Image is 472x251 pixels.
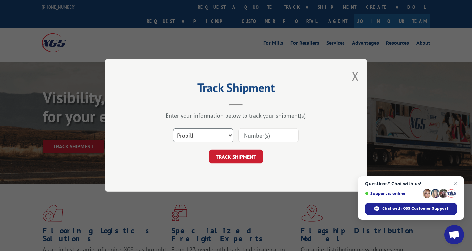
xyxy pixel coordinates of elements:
[444,225,464,244] div: Open chat
[365,203,457,215] div: Chat with XGS Customer Support
[352,67,359,85] button: Close modal
[138,83,334,95] h2: Track Shipment
[238,129,299,142] input: Number(s)
[382,206,448,211] span: Chat with XGS Customer Support
[138,112,334,120] div: Enter your information below to track your shipment(s).
[451,180,459,188] span: Close chat
[209,150,263,164] button: TRACK SHIPMENT
[365,191,420,196] span: Support is online
[365,181,457,186] span: Questions? Chat with us!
